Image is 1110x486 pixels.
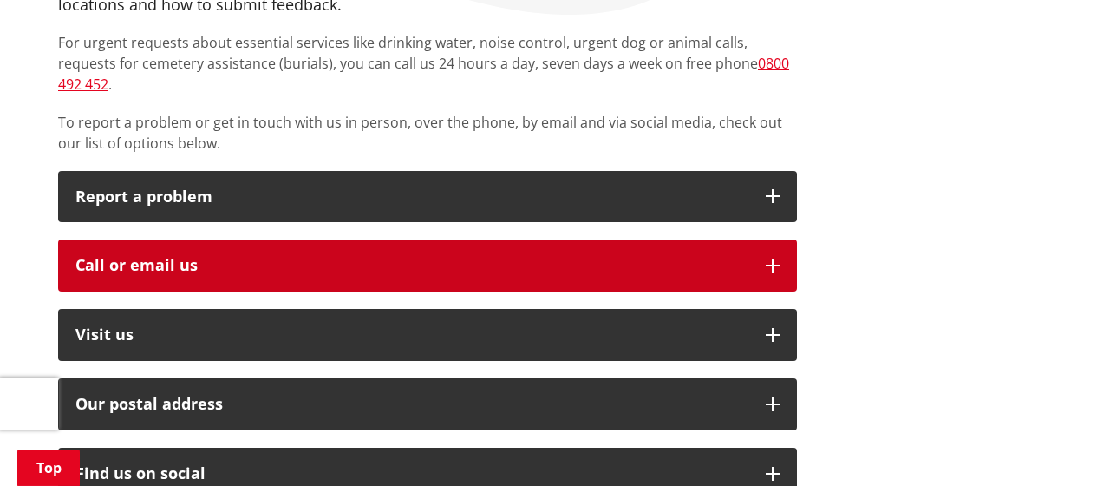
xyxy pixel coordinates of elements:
iframe: Messenger Launcher [1030,413,1093,476]
div: Find us on social [75,465,748,483]
p: Report a problem [75,188,748,206]
p: To report a problem or get in touch with us in person, over the phone, by email and via social me... [58,112,797,154]
button: Our postal address [58,378,797,430]
p: For urgent requests about essential services like drinking water, noise control, urgent dog or an... [58,32,797,95]
button: Visit us [58,309,797,361]
a: Top [17,450,80,486]
button: Call or email us [58,240,797,292]
p: Visit us [75,326,748,344]
a: 0800 492 452 [58,54,789,94]
h2: Our postal address [75,396,748,413]
div: Call or email us [75,257,748,274]
button: Report a problem [58,171,797,223]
